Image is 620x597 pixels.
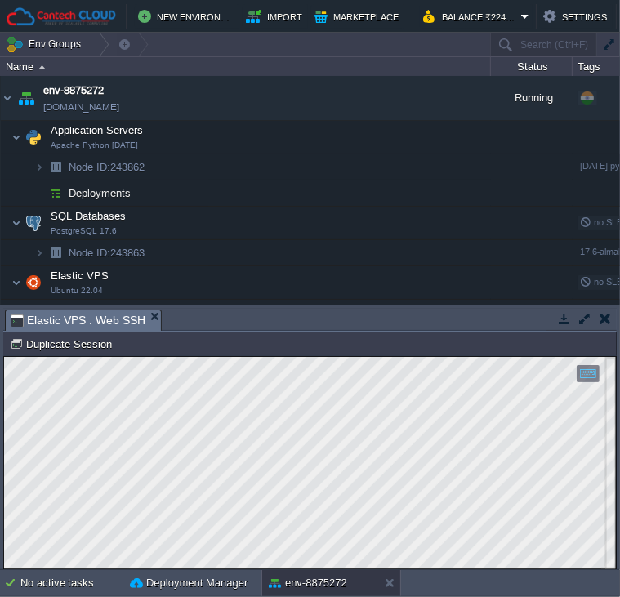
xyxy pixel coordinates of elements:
span: PostgreSQL 17.6 [51,226,117,236]
img: AMDAwAAAACH5BAEAAAAALAAAAAABAAEAAAICRAEAOw== [11,207,21,239]
img: AMDAwAAAACH5BAEAAAAALAAAAAABAAEAAAICRAEAOw== [44,240,67,265]
button: Deployment Manager [130,575,248,591]
img: AMDAwAAAACH5BAEAAAAALAAAAAABAAEAAAICRAEAOw== [44,154,67,180]
a: Node ID:243862 [67,160,147,174]
span: SQL Databases [49,209,128,223]
div: Running [491,76,573,120]
img: AMDAwAAAACH5BAEAAAAALAAAAAABAAEAAAICRAEAOw== [44,300,67,325]
a: Node ID:243863 [67,246,147,260]
img: AMDAwAAAACH5BAEAAAAALAAAAAABAAEAAAICRAEAOw== [34,240,44,265]
img: AMDAwAAAACH5BAEAAAAALAAAAAABAAEAAAICRAEAOw== [22,121,45,154]
img: AMDAwAAAACH5BAEAAAAALAAAAAABAAEAAAICRAEAOw== [11,266,21,299]
a: SQL DatabasesPostgreSQL 17.6 [49,210,128,222]
img: AMDAwAAAACH5BAEAAAAALAAAAAABAAEAAAICRAEAOw== [38,65,46,69]
span: 243863 [67,246,147,260]
div: No active tasks [20,570,123,596]
span: Elastic VPS : Web SSH [11,310,145,331]
img: AMDAwAAAACH5BAEAAAAALAAAAAABAAEAAAICRAEAOw== [1,76,14,120]
button: New Environment [138,7,236,26]
div: Name [2,57,490,76]
img: AMDAwAAAACH5BAEAAAAALAAAAAABAAEAAAICRAEAOw== [34,180,44,206]
button: Env Groups [6,33,87,56]
button: env-8875272 [269,575,347,591]
span: Ubuntu 22.04 [51,286,103,296]
img: AMDAwAAAACH5BAEAAAAALAAAAAABAAEAAAICRAEAOw== [11,121,21,154]
a: Elastic VPSUbuntu 22.04 [49,270,111,282]
img: AMDAwAAAACH5BAEAAAAALAAAAAABAAEAAAICRAEAOw== [22,266,45,299]
button: Settings [543,7,609,26]
button: Marketplace [314,7,401,26]
img: AMDAwAAAACH5BAEAAAAALAAAAAABAAEAAAICRAEAOw== [44,180,67,206]
img: AMDAwAAAACH5BAEAAAAALAAAAAABAAEAAAICRAEAOw== [34,154,44,180]
button: Import [246,7,305,26]
span: Elastic VPS [49,269,111,283]
img: AMDAwAAAACH5BAEAAAAALAAAAAABAAEAAAICRAEAOw== [15,76,38,120]
div: Status [492,57,572,76]
a: [DOMAIN_NAME] [43,99,119,115]
span: 243862 [67,160,147,174]
button: Duplicate Session [10,336,117,351]
a: Deployments [67,186,133,200]
span: Apache Python [DATE] [51,140,138,150]
img: AMDAwAAAACH5BAEAAAAALAAAAAABAAEAAAICRAEAOw== [22,207,45,239]
span: Application Servers [49,123,145,137]
span: Node ID: [69,161,110,173]
img: Cantech Cloud [6,7,117,27]
a: env-8875272 [43,82,104,99]
a: Application ServersApache Python [DATE] [49,124,145,136]
span: Node ID: [69,247,110,259]
button: Balance ₹2243.89 [423,7,521,26]
img: AMDAwAAAACH5BAEAAAAALAAAAAABAAEAAAICRAEAOw== [34,300,44,325]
